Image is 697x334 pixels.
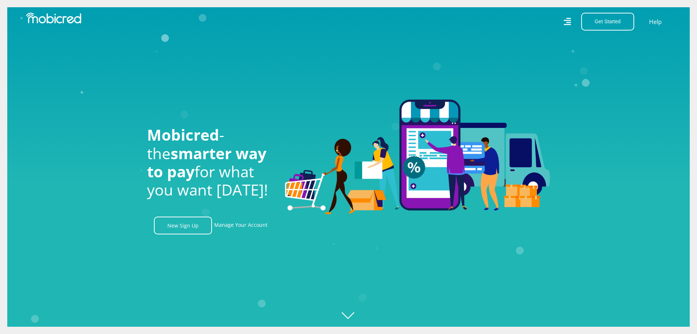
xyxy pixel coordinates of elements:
a: Help [649,17,662,27]
a: New Sign Up [154,217,212,234]
img: Welcome to Mobicred [285,100,550,214]
button: Get Started [581,13,634,31]
span: smarter way to pay [147,143,266,182]
span: Mobicred [147,124,219,145]
a: Manage Your Account [214,217,268,234]
h1: - the for what you want [DATE]! [147,126,274,199]
img: Mobicred [26,13,81,24]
